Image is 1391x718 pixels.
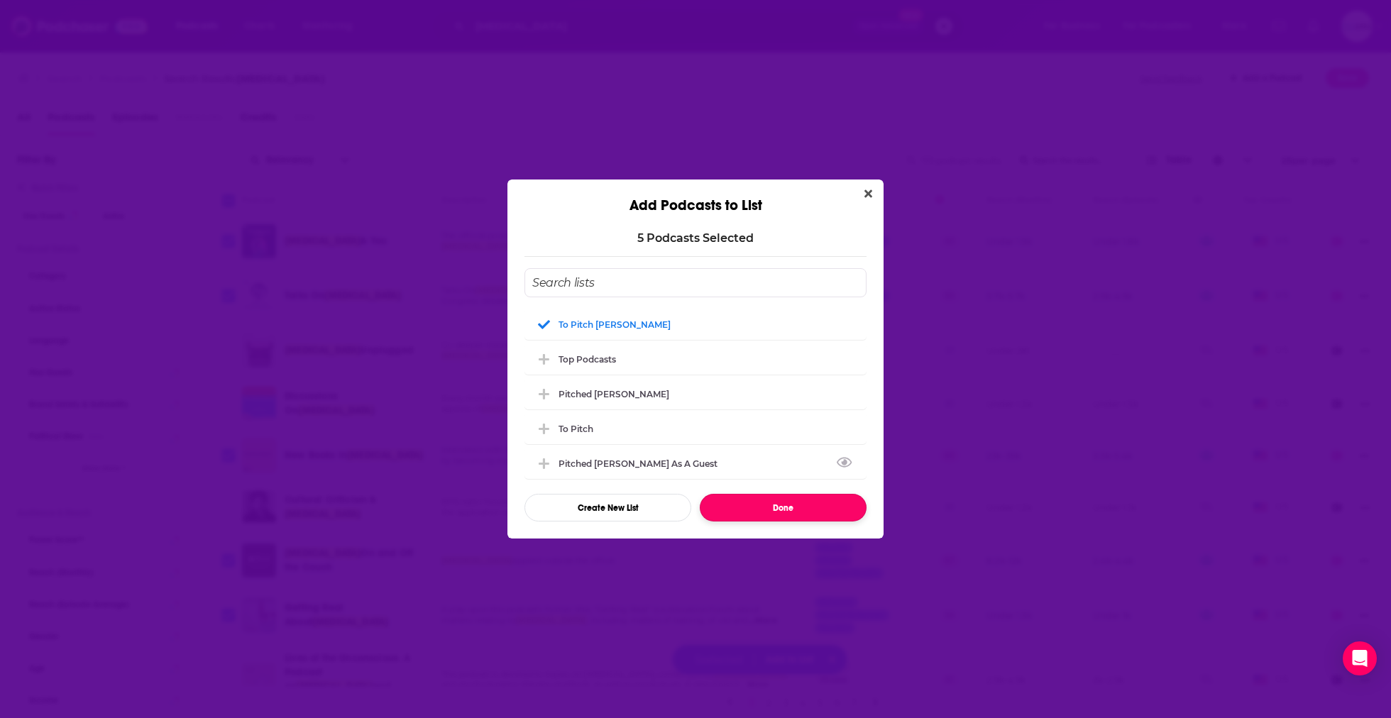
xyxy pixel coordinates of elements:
div: Add Podcasts to List [507,179,884,214]
div: to pitch [524,413,867,444]
div: top podcasts [559,354,616,365]
p: 5 Podcast s Selected [637,231,754,245]
div: Add Podcast To List [524,268,867,521]
div: To pitch Loren [524,309,867,340]
div: Pitched [PERSON_NAME] as a Guest [559,458,726,469]
div: Open Intercom Messenger [1343,641,1377,675]
div: To pitch [PERSON_NAME] [559,319,671,330]
input: Search lists [524,268,867,297]
div: Pitched Loren [524,378,867,409]
button: Close [859,185,878,203]
button: View Link [718,466,726,468]
div: Pitched [PERSON_NAME] [559,389,669,399]
div: top podcasts [524,343,867,375]
div: to pitch [559,424,593,434]
button: Create New List [524,494,691,521]
button: Done [700,494,867,521]
div: Pitched Cynthia as a Guest [524,448,867,479]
